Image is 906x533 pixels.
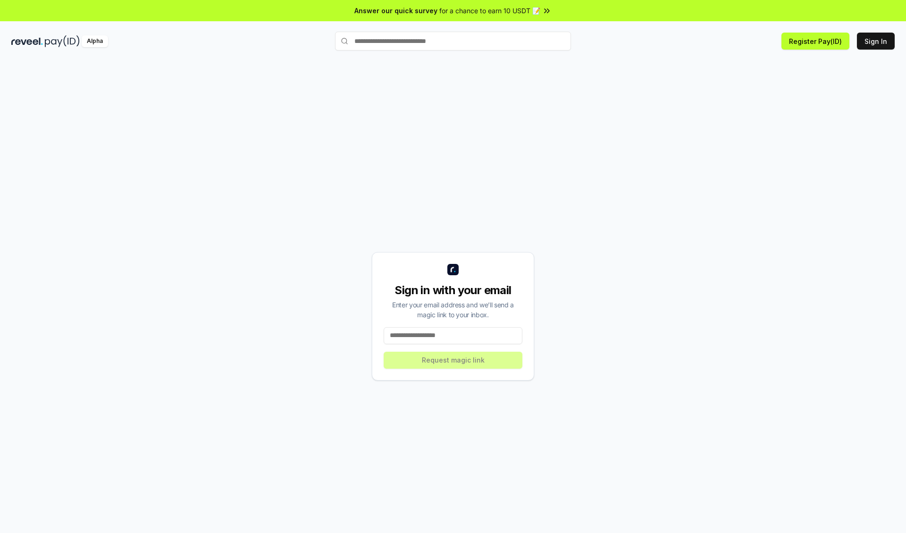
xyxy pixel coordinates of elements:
img: logo_small [447,264,459,275]
div: Sign in with your email [384,283,522,298]
div: Alpha [82,35,108,47]
img: pay_id [45,35,80,47]
span: for a chance to earn 10 USDT 📝 [439,6,540,16]
span: Answer our quick survey [354,6,437,16]
img: reveel_dark [11,35,43,47]
div: Enter your email address and we’ll send a magic link to your inbox. [384,300,522,320]
button: Register Pay(ID) [781,33,849,50]
button: Sign In [857,33,895,50]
